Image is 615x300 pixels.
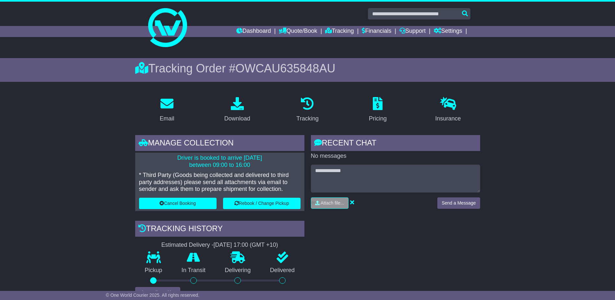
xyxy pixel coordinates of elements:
[279,26,317,37] a: Quote/Book
[325,26,354,37] a: Tracking
[135,221,304,238] div: Tracking history
[311,135,480,153] div: RECENT CHAT
[135,61,480,75] div: Tracking Order #
[365,95,391,125] a: Pricing
[135,267,172,274] p: Pickup
[292,95,323,125] a: Tracking
[236,26,271,37] a: Dashboard
[139,172,301,193] p: * Third Party (Goods being collected and delivered to third party addresses) please send all atta...
[160,114,174,123] div: Email
[139,155,301,169] p: Driver is booked to arrive [DATE] between 09:00 to 16:00
[296,114,318,123] div: Tracking
[214,242,278,249] div: [DATE] 17:00 (GMT +10)
[369,114,387,123] div: Pricing
[224,114,250,123] div: Download
[437,197,480,209] button: Send a Message
[311,153,480,160] p: No messages
[223,198,301,209] button: Rebook / Change Pickup
[155,95,178,125] a: Email
[399,26,426,37] a: Support
[139,198,217,209] button: Cancel Booking
[106,293,199,298] span: © One World Courier 2025. All rights reserved.
[362,26,391,37] a: Financials
[215,267,261,274] p: Delivering
[135,287,180,298] button: View Full Tracking
[135,135,304,153] div: Manage collection
[220,95,254,125] a: Download
[135,242,304,249] div: Estimated Delivery -
[260,267,304,274] p: Delivered
[435,114,461,123] div: Insurance
[431,95,465,125] a: Insurance
[434,26,462,37] a: Settings
[172,267,215,274] p: In Transit
[235,62,335,75] span: OWCAU635848AU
